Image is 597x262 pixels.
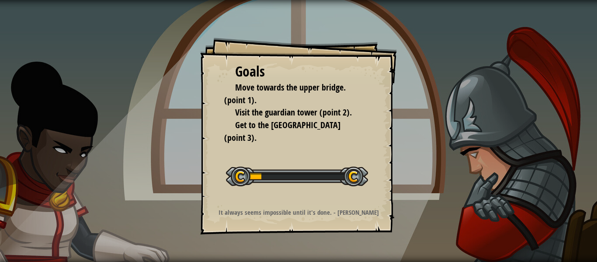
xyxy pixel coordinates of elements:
li: Move towards the upper bridge. (point 1). [224,81,360,106]
li: Visit the guardian tower (point 2). [224,106,360,119]
span: Move towards the upper bridge. (point 1). [224,81,346,106]
div: Goals [235,62,362,82]
li: Get to the town gate (point 3). [224,119,360,144]
span: Visit the guardian tower (point 2). [235,106,352,118]
strong: It always seems impossible until it's done. - [PERSON_NAME] [219,208,379,217]
span: Get to the [GEOGRAPHIC_DATA] (point 3). [224,119,340,143]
